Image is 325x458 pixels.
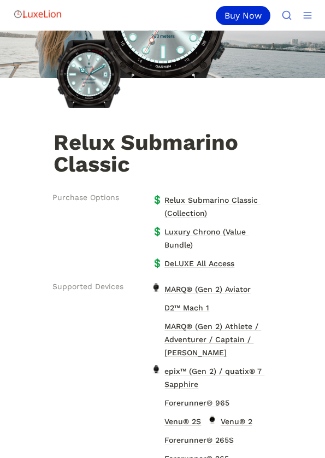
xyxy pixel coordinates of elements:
img: MARQ® (Gen 2) Aviator [151,283,161,292]
span: Venu® 2S [163,414,202,428]
span: 💲 [152,226,161,234]
img: MARQ® (Gen 2) Athlete / Adventurer / Captain / Golfer [151,320,161,329]
span: Forerunner® 265S [163,433,235,447]
a: D2™ Mach 1D2™ Mach 1 [149,299,212,316]
a: Forerunner® 965Forerunner® 965 [149,394,233,412]
span: 💲 [152,194,161,203]
div: Buy Now [216,6,270,25]
span: Venu® 2 [220,414,253,428]
a: 💲Luxury Chrono (Value Bundle) [149,223,268,254]
img: D2™ Mach 1 [151,302,161,310]
span: D2™ Mach 1 [163,301,210,315]
span: DeLUXE All Access [163,256,235,271]
a: Forerunner® 265SForerunner® 265S [149,431,237,449]
a: MARQ® (Gen 2) AviatorMARQ® (Gen 2) Aviator [149,280,254,298]
a: Venu® 2SVenu® 2S [149,413,204,430]
span: Supported Devices [52,281,123,292]
img: Logo [13,3,62,25]
a: epix™ (Gen 2) / quatix® 7 Sapphireepix™ (Gen 2) / quatix® 7 Sapphire [149,362,268,393]
span: 💲 [152,257,161,266]
span: Purchase Options [52,192,119,203]
a: MARQ® (Gen 2) Athlete / Adventurer / Captain / GolferMARQ® (Gen 2) Athlete / Adventurer / Captain... [149,318,268,361]
img: epix™ (Gen 2) / quatix® 7 Sapphire [151,365,161,374]
span: MARQ® (Gen 2) Athlete / Adventurer / Captain / [PERSON_NAME] [163,319,266,360]
h1: Relux Submarino Classic [52,131,273,177]
img: Venu® 2 [207,415,217,424]
img: Venu® 2S [151,415,161,424]
a: Venu® 2Venu® 2 [204,413,255,430]
span: Forerunner® 965 [163,396,231,410]
span: Relux Submarino Classic (Collection) [163,193,266,220]
a: Buy Now [216,6,275,25]
a: 💲DeLUXE All Access [149,255,238,272]
span: Luxury Chrono (Value Bundle) [163,225,266,252]
a: 💲Relux Submarino Classic (Collection) [149,191,268,222]
img: Relux Submarino Classic [54,40,122,108]
span: epix™ (Gen 2) / quatix® 7 Sapphire [163,364,266,391]
span: MARQ® (Gen 2) Aviator [163,282,252,296]
img: Forerunner® 965 [151,397,161,406]
img: Forerunner® 265S [151,434,161,443]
